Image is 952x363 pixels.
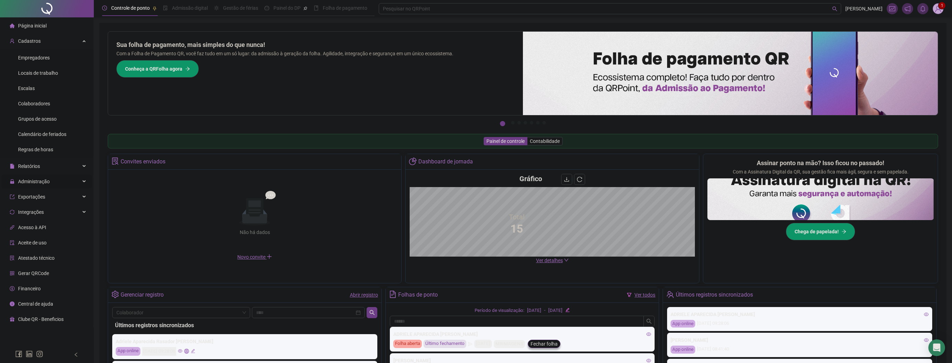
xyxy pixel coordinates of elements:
[303,6,307,10] span: pushpin
[18,209,44,215] span: Integrações
[389,291,396,298] span: file-text
[889,6,895,12] span: fund
[486,138,525,144] span: Painel de controle
[565,308,570,312] span: edit
[671,320,929,328] div: [DATE] 09:28:06
[223,228,287,236] div: Não há dados
[646,318,652,324] span: search
[163,6,168,10] span: file-done
[178,349,182,353] span: eye
[475,307,524,314] div: Período de visualização:
[185,66,190,71] span: arrow-right
[18,147,53,152] span: Regras de horas
[121,156,165,168] div: Convites enviados
[214,6,219,10] span: sun
[757,158,884,168] h2: Assinar ponto na mão? Isso ficou no passado!
[904,6,911,12] span: notification
[18,301,53,307] span: Central de ajuda
[350,292,378,298] a: Abrir registro
[264,6,269,10] span: dashboard
[18,316,64,322] span: Clube QR - Beneficios
[18,101,50,106] span: Colaboradores
[26,350,33,357] span: linkedin
[237,254,272,260] span: Novo convite
[10,225,15,230] span: api
[832,6,837,11] span: search
[646,358,651,363] span: eye
[18,23,47,29] span: Página inicial
[536,121,540,124] button: 6
[15,350,22,357] span: facebook
[564,258,569,263] span: down
[102,6,107,10] span: clock-circle
[671,336,929,344] div: [PERSON_NAME]
[548,307,563,314] div: [DATE]
[266,254,272,259] span: plus
[116,40,515,50] h2: Sua folha de pagamento, mais simples do que nunca!
[530,138,560,144] span: Contabilidade
[474,340,492,348] div: [DATE]
[10,317,15,322] span: gift
[671,310,929,318] div: ADRIELE APARECIDA [PERSON_NAME]
[733,168,909,176] p: Com a Assinatura Digital da QR, sua gestão fica mais ágil, segura e sem papelada.
[393,330,651,338] div: ADRIELE APARECIDA [PERSON_NAME]
[10,286,15,291] span: dollar
[125,65,182,73] span: Conheça a QRFolha agora
[10,164,15,169] span: file
[18,70,58,76] span: Locais de trabalho
[18,38,41,44] span: Cadastros
[523,32,938,115] img: banner%2F8d14a306-6205-4263-8e5b-06e9a85ad873.png
[933,3,943,14] img: 94382
[924,312,929,317] span: eye
[18,86,35,91] span: Escalas
[845,5,883,13] span: [PERSON_NAME]
[671,320,695,328] div: App online
[18,116,57,122] span: Grupos de acesso
[671,346,929,354] div: [DATE] 08:41:40
[544,307,545,314] div: -
[500,121,505,126] button: 1
[184,349,189,353] span: global
[577,177,582,182] span: reload
[18,194,45,200] span: Exportações
[511,121,515,124] button: 2
[398,289,438,301] div: Folhas de ponto
[18,179,50,184] span: Administração
[842,229,846,234] span: arrow-right
[116,50,515,57] p: Com a Folha de Pagamento QR, você faz tudo em um só lugar: da admissão à geração da folha. Agilid...
[468,340,473,348] span: send
[18,286,41,291] span: Financeiro
[10,179,15,184] span: lock
[18,163,40,169] span: Relatórios
[314,6,319,10] span: book
[707,178,934,220] img: banner%2F02c71560-61a6-44d4-94b9-c8ab97240462.png
[18,131,66,137] span: Calendário de feriados
[116,347,140,356] div: App online
[494,340,525,348] div: MRIMAGENS
[121,289,164,301] div: Gerenciar registro
[223,5,258,11] span: Gestão de férias
[666,291,674,298] span: team
[409,158,416,165] span: pie-chart
[524,121,527,124] button: 4
[671,346,695,354] div: App online
[10,240,15,245] span: audit
[786,223,855,240] button: Chega de papelada!
[924,338,929,342] span: eye
[191,349,195,353] span: edit
[10,194,15,199] span: export
[564,177,569,182] span: download
[10,23,15,28] span: home
[928,339,945,356] div: Open Intercom Messenger
[424,340,466,348] div: Último fechamento
[634,292,655,298] a: Ver todos
[519,174,542,184] h4: Gráfico
[646,332,651,337] span: eye
[74,352,79,357] span: left
[36,350,43,357] span: instagram
[393,340,422,348] div: Folha aberta
[116,338,374,345] div: Adriele Aparecida Rasador [PERSON_NAME]
[369,310,375,315] span: search
[10,210,15,215] span: sync
[153,6,157,10] span: pushpin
